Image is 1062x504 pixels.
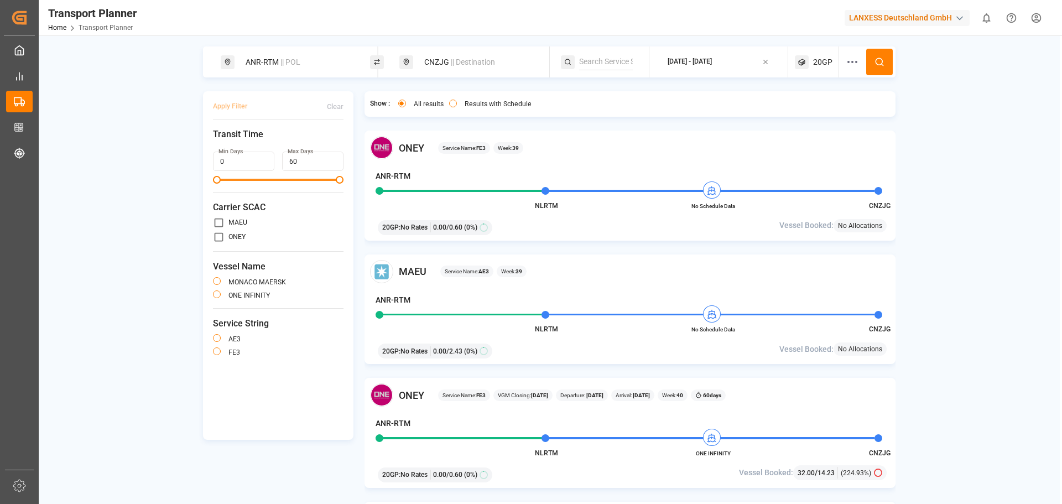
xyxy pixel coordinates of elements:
[433,346,462,356] span: 0.00 / 2.43
[476,145,486,151] b: FE3
[433,222,462,232] span: 0.00 / 0.60
[676,392,683,398] b: 40
[442,144,486,152] span: Service Name:
[213,128,343,141] span: Transit Time
[228,279,286,285] label: MONACO MAERSK
[683,449,743,458] span: ONE INFINITY
[798,469,815,477] span: 32.00
[382,470,400,480] span: 20GP :
[683,325,743,334] span: No Schedule Data
[400,346,428,356] span: No Rates
[662,391,683,399] span: Week:
[400,470,428,480] span: No Rates
[288,148,313,155] label: Max Days
[656,51,782,73] button: [DATE] - [DATE]
[218,148,243,155] label: Min Days
[974,6,999,30] button: show 0 new notifications
[400,222,428,232] span: No Rates
[418,52,537,72] div: CNZJG
[464,470,477,480] span: (0%)
[703,392,721,398] b: 60 days
[465,101,532,107] label: Results with Schedule
[869,449,891,457] span: CNZJG
[228,349,240,356] label: FE3
[616,391,650,399] span: Arrival:
[512,145,519,151] b: 39
[228,336,241,342] label: AE3
[327,97,343,116] button: Clear
[213,176,221,184] span: Minimum
[841,468,871,478] span: (224.93%)
[370,383,393,407] img: Carrier
[464,222,477,232] span: (0%)
[213,317,343,330] span: Service String
[869,325,891,333] span: CNZJG
[382,346,400,356] span: 20GP :
[213,260,343,273] span: Vessel Name
[585,392,603,398] b: [DATE]
[798,467,838,479] div: /
[433,470,462,480] span: 0.00 / 0.60
[845,7,974,28] button: LANXESS Deutschland GmbH
[376,418,410,429] h4: ANR-RTM
[451,58,495,66] span: || Destination
[501,267,522,276] span: Week:
[399,264,426,279] span: MAEU
[516,268,522,274] b: 39
[818,469,835,477] span: 14.23
[213,201,343,214] span: Carrier SCAC
[535,325,558,333] span: NLRTM
[779,344,834,355] span: Vessel Booked:
[668,57,712,67] div: [DATE] - [DATE]
[414,101,444,107] label: All results
[382,222,400,232] span: 20GP :
[683,202,743,210] span: No Schedule Data
[535,202,558,210] span: NLRTM
[442,391,486,399] span: Service Name:
[370,99,390,109] span: Show :
[813,56,832,68] span: 20GP
[376,294,410,306] h4: ANR-RTM
[498,144,519,152] span: Week:
[376,170,410,182] h4: ANR-RTM
[999,6,1024,30] button: Help Center
[535,449,558,457] span: NLRTM
[399,388,424,403] span: ONEY
[531,392,548,398] b: [DATE]
[399,141,424,155] span: ONEY
[779,220,834,231] span: Vessel Booked:
[478,268,489,274] b: AE3
[48,5,137,22] div: Transport Planner
[228,219,247,226] label: MAEU
[579,54,633,70] input: Search Service String
[228,292,270,299] label: ONE INFINITY
[370,136,393,159] img: Carrier
[560,391,603,399] span: Departure:
[48,24,66,32] a: Home
[739,467,793,479] span: Vessel Booked:
[869,202,891,210] span: CNZJG
[336,176,343,184] span: Maximum
[445,267,489,276] span: Service Name:
[838,344,882,354] span: No Allocations
[464,346,477,356] span: (0%)
[239,52,358,72] div: ANR-RTM
[632,392,650,398] b: [DATE]
[228,233,246,240] label: ONEY
[476,392,486,398] b: FE3
[370,260,393,283] img: Carrier
[838,221,882,231] span: No Allocations
[845,10,970,26] div: LANXESS Deutschland GmbH
[327,102,343,112] div: Clear
[498,391,548,399] span: VGM Closing:
[280,58,300,66] span: || POL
